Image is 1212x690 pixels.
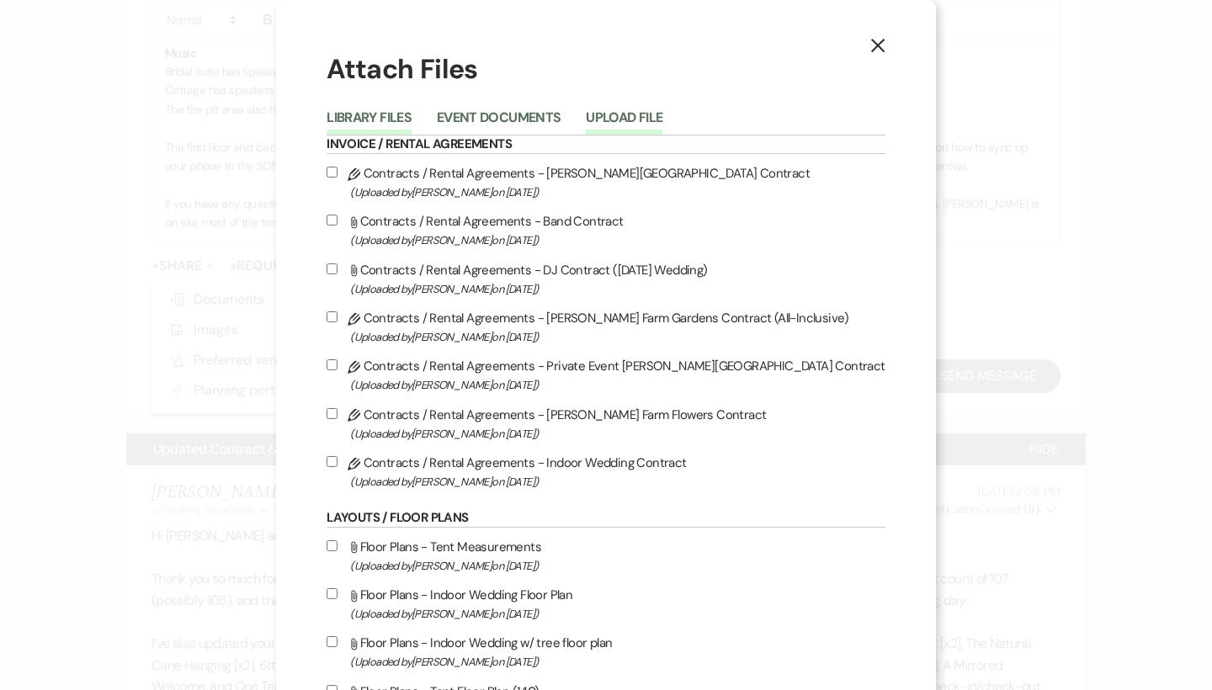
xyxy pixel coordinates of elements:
[350,375,885,395] span: (Uploaded by [PERSON_NAME] on [DATE] )
[327,588,338,599] input: Floor Plans - Indoor Wedding Floor Plan(Uploaded by[PERSON_NAME]on [DATE])
[350,279,885,299] span: (Uploaded by [PERSON_NAME] on [DATE] )
[350,604,885,624] span: (Uploaded by [PERSON_NAME] on [DATE] )
[327,636,338,647] input: Floor Plans - Indoor Wedding w/ tree floor plan(Uploaded by[PERSON_NAME]on [DATE])
[327,50,885,88] h1: Attach Files
[327,536,885,576] label: Floor Plans - Tent Measurements
[327,452,885,491] label: Contracts / Rental Agreements - Indoor Wedding Contract
[327,263,338,274] input: Contracts / Rental Agreements - DJ Contract ([DATE] Wedding)(Uploaded by[PERSON_NAME]on [DATE])
[327,456,338,467] input: Contracts / Rental Agreements - Indoor Wedding Contract(Uploaded by[PERSON_NAME]on [DATE])
[437,111,561,135] button: Event Documents
[350,327,885,347] span: (Uploaded by [PERSON_NAME] on [DATE] )
[350,556,885,576] span: (Uploaded by [PERSON_NAME] on [DATE] )
[350,183,885,202] span: (Uploaded by [PERSON_NAME] on [DATE] )
[350,424,885,443] span: (Uploaded by [PERSON_NAME] on [DATE] )
[327,167,338,178] input: Contracts / Rental Agreements - [PERSON_NAME][GEOGRAPHIC_DATA] Contract(Uploaded by[PERSON_NAME]o...
[586,111,662,135] button: Upload File
[327,359,338,370] input: Contracts / Rental Agreements - Private Event [PERSON_NAME][GEOGRAPHIC_DATA] Contract(Uploaded by...
[327,404,885,443] label: Contracts / Rental Agreements - [PERSON_NAME] Farm Flowers Contract
[350,231,885,250] span: (Uploaded by [PERSON_NAME] on [DATE] )
[327,509,885,528] h6: Layouts / Floor Plans
[327,135,885,154] h6: Invoice / Rental Agreements
[327,584,885,624] label: Floor Plans - Indoor Wedding Floor Plan
[327,162,885,202] label: Contracts / Rental Agreements - [PERSON_NAME][GEOGRAPHIC_DATA] Contract
[327,311,338,322] input: Contracts / Rental Agreements - [PERSON_NAME] Farm Gardens Contract (All-Inclusive)(Uploaded by[P...
[350,472,885,491] span: (Uploaded by [PERSON_NAME] on [DATE] )
[327,259,885,299] label: Contracts / Rental Agreements - DJ Contract ([DATE] Wedding)
[327,111,412,135] button: Library Files
[327,540,338,551] input: Floor Plans - Tent Measurements(Uploaded by[PERSON_NAME]on [DATE])
[327,210,885,250] label: Contracts / Rental Agreements - Band Contract
[327,355,885,395] label: Contracts / Rental Agreements - Private Event [PERSON_NAME][GEOGRAPHIC_DATA] Contract
[327,408,338,419] input: Contracts / Rental Agreements - [PERSON_NAME] Farm Flowers Contract(Uploaded by[PERSON_NAME]on [D...
[327,215,338,226] input: Contracts / Rental Agreements - Band Contract(Uploaded by[PERSON_NAME]on [DATE])
[327,307,885,347] label: Contracts / Rental Agreements - [PERSON_NAME] Farm Gardens Contract (All-Inclusive)
[327,632,885,671] label: Floor Plans - Indoor Wedding w/ tree floor plan
[350,652,885,671] span: (Uploaded by [PERSON_NAME] on [DATE] )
